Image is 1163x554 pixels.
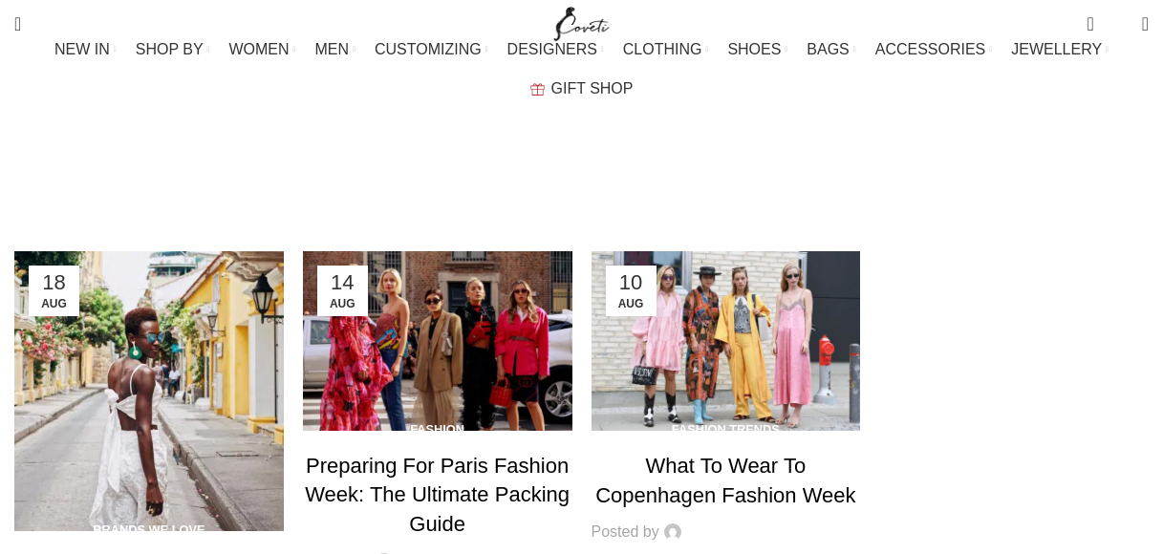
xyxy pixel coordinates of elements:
span: BAGS [807,40,849,58]
a: Fashion [410,422,464,437]
span: JEWELLERY [1011,40,1102,58]
span: Aug [613,298,650,309]
a: Blog [545,174,575,190]
img: GiftBag [530,83,545,96]
span: CUSTOMIZING [375,40,482,58]
span: 14 [324,272,361,293]
span: Aug [35,298,73,309]
span: GIFT SHOP [551,79,634,97]
a: DESIGNERS [507,31,604,69]
span: CLOTHING [623,40,702,58]
div: My Wishlist [1109,5,1128,43]
h1: Blog [539,110,623,160]
div: Main navigation [5,31,1158,108]
a: JEWELLERY [1011,31,1109,69]
a: Preparing For Paris Fashion Week: The Ultimate Packing Guide [305,454,570,537]
span: SHOES [727,40,781,58]
a: SHOES [727,31,787,69]
a: MEN [315,31,355,69]
span: 10 [613,272,650,293]
span: NEW IN [54,40,110,58]
span: ACCESSORIES [875,40,986,58]
a: What To Wear To Copenhagen Fashion Week [595,454,855,507]
span: DESIGNERS [507,40,597,58]
span: 18 [35,272,73,293]
span: WOMEN [228,40,289,58]
a: CLOTHING [623,31,709,69]
span: 0 [1088,10,1103,24]
a: BAGS [807,31,855,69]
a: 0 [1077,5,1103,43]
span: SHOP BY [136,40,204,58]
a: WOMEN [228,31,295,69]
a: Home [485,174,526,190]
a: Site logo [549,14,614,31]
a: NEW IN [54,31,117,69]
a: ACCESSORIES [875,31,993,69]
span: 0 [1112,19,1127,33]
a: GIFT SHOP [530,70,634,108]
span: MEN [315,40,350,58]
span: Posted by [592,520,659,544]
a: Search [5,5,31,43]
a: CUSTOMIZING [375,31,488,69]
span: Page 10004 [595,174,678,190]
a: SHOP BY [136,31,210,69]
img: author-avatar [664,523,681,541]
a: Fashion Trends [672,422,780,437]
span: Aug [324,298,361,309]
a: Brands we love [93,522,205,537]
